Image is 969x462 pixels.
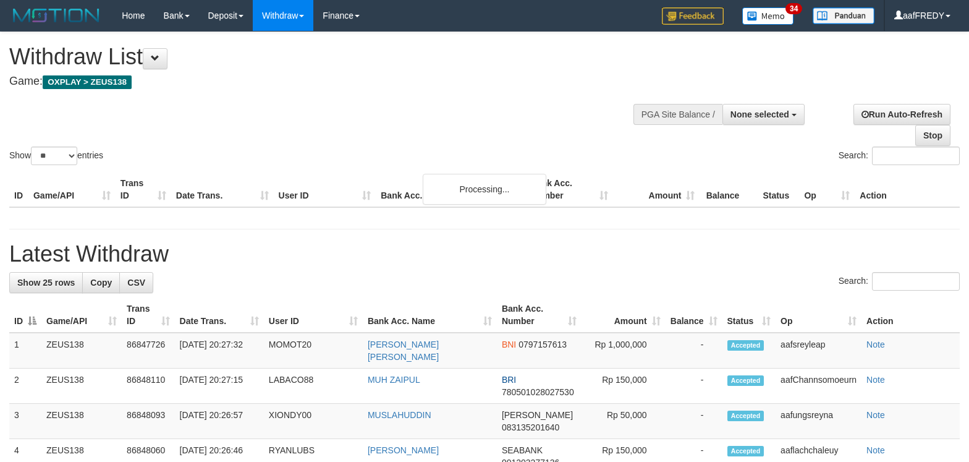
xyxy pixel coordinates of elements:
[175,297,264,333] th: Date Trans.: activate to sort column ascending
[9,297,41,333] th: ID: activate to sort column descending
[9,333,41,369] td: 1
[872,147,960,165] input: Search:
[727,411,764,421] span: Accepted
[730,109,789,119] span: None selected
[813,7,874,24] img: panduan.png
[41,369,122,404] td: ZEUS138
[9,172,28,207] th: ID
[853,104,950,125] a: Run Auto-Refresh
[666,333,722,369] td: -
[582,404,666,439] td: Rp 50,000
[9,6,103,25] img: MOTION_logo.png
[171,172,274,207] th: Date Trans.
[264,333,363,369] td: MOMOT20
[839,147,960,165] label: Search:
[727,375,764,386] span: Accepted
[175,333,264,369] td: [DATE] 20:27:32
[866,340,885,349] a: Note
[502,410,573,420] span: [PERSON_NAME]
[423,174,546,205] div: Processing...
[502,422,559,432] span: Copy 083135201640 to clipboard
[9,369,41,404] td: 2
[799,172,855,207] th: Op
[368,340,439,362] a: [PERSON_NAME] [PERSON_NAME]
[855,172,960,207] th: Action
[119,272,153,293] a: CSV
[666,297,722,333] th: Balance: activate to sort column ascending
[776,333,861,369] td: aafsreyleap
[363,297,497,333] th: Bank Acc. Name: activate to sort column ascending
[116,172,171,207] th: Trans ID
[264,297,363,333] th: User ID: activate to sort column ascending
[274,172,376,207] th: User ID
[368,410,431,420] a: MUSLAHUDDIN
[518,340,567,349] span: Copy 0797157613 to clipboard
[776,404,861,439] td: aafungsreyna
[872,272,960,291] input: Search:
[582,369,666,404] td: Rp 150,000
[43,75,132,89] span: OXPLAY > ZEUS138
[582,297,666,333] th: Amount: activate to sort column ascending
[90,278,112,288] span: Copy
[122,297,174,333] th: Trans ID: activate to sort column ascending
[41,404,122,439] td: ZEUS138
[633,104,722,125] div: PGA Site Balance /
[376,172,525,207] th: Bank Acc. Name
[497,297,582,333] th: Bank Acc. Number: activate to sort column ascending
[502,340,516,349] span: BNI
[666,404,722,439] td: -
[662,7,724,25] img: Feedback.jpg
[776,369,861,404] td: aafChannsomoeurn
[502,445,543,455] span: SEABANK
[727,340,764,351] span: Accepted
[175,404,264,439] td: [DATE] 20:26:57
[866,445,885,455] a: Note
[722,104,805,125] button: None selected
[9,272,83,293] a: Show 25 rows
[127,278,145,288] span: CSV
[264,369,363,404] td: LABACO88
[866,375,885,385] a: Note
[122,369,174,404] td: 86848110
[613,172,700,207] th: Amount
[9,45,633,69] h1: Withdraw List
[31,147,77,165] select: Showentries
[41,297,122,333] th: Game/API: activate to sort column ascending
[368,445,439,455] a: [PERSON_NAME]
[526,172,613,207] th: Bank Acc. Number
[722,297,776,333] th: Status: activate to sort column ascending
[582,333,666,369] td: Rp 1,000,000
[839,272,960,291] label: Search:
[82,272,120,293] a: Copy
[17,278,75,288] span: Show 25 rows
[175,369,264,404] td: [DATE] 20:27:15
[861,297,960,333] th: Action
[915,125,950,146] a: Stop
[727,446,764,456] span: Accepted
[502,375,516,385] span: BRI
[9,242,960,267] h1: Latest Withdraw
[9,404,41,439] td: 3
[666,369,722,404] td: -
[742,7,794,25] img: Button%20Memo.svg
[776,297,861,333] th: Op: activate to sort column ascending
[700,172,758,207] th: Balance
[9,75,633,88] h4: Game:
[9,147,103,165] label: Show entries
[122,333,174,369] td: 86847726
[502,387,574,397] span: Copy 780501028027530 to clipboard
[122,404,174,439] td: 86848093
[264,404,363,439] td: XIONDY00
[758,172,799,207] th: Status
[41,333,122,369] td: ZEUS138
[28,172,116,207] th: Game/API
[368,375,420,385] a: MUH ZAIPUL
[785,3,802,14] span: 34
[866,410,885,420] a: Note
